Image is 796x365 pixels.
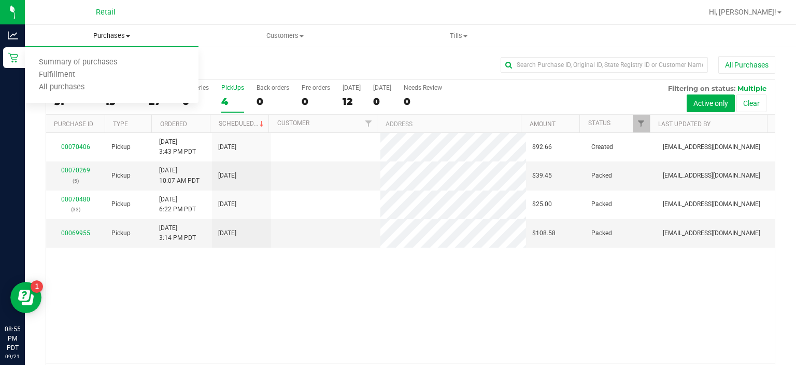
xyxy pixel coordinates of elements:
[111,228,131,238] span: Pickup
[218,228,236,238] span: [DATE]
[25,83,98,92] span: All purchases
[501,57,708,73] input: Search Purchase ID, Original ID, State Registry ID or Customer Name...
[591,171,612,181] span: Packed
[736,94,766,112] button: Clear
[159,195,196,214] span: [DATE] 6:22 PM PDT
[54,120,93,128] a: Purchase ID
[111,171,131,181] span: Pickup
[709,8,776,16] span: Hi, [PERSON_NAME]!
[591,142,613,152] span: Created
[52,205,99,214] p: (33)
[218,171,236,181] span: [DATE]
[8,30,18,40] inline-svg: Analytics
[25,58,131,67] span: Summary of purchases
[343,96,361,107] div: 12
[663,142,760,152] span: [EMAIL_ADDRESS][DOMAIN_NAME]
[221,96,244,107] div: 4
[687,94,735,112] button: Active only
[25,71,89,79] span: Fulfillment
[5,353,20,360] p: 09/21
[343,84,361,91] div: [DATE]
[663,199,760,209] span: [EMAIL_ADDRESS][DOMAIN_NAME]
[530,120,556,128] a: Amount
[633,115,650,132] a: Filter
[663,228,760,238] span: [EMAIL_ADDRESS][DOMAIN_NAME]
[257,84,289,91] div: Back-orders
[218,142,236,152] span: [DATE]
[373,84,391,91] div: [DATE]
[302,96,330,107] div: 0
[8,52,18,63] inline-svg: Retail
[25,31,198,40] span: Purchases
[10,282,41,313] iframe: Resource center
[61,229,90,237] a: 00069955
[373,31,545,40] span: Tills
[61,196,90,203] a: 00070480
[404,96,442,107] div: 0
[5,325,20,353] p: 08:55 PM PDT
[96,8,116,17] span: Retail
[588,119,610,127] a: Status
[31,280,43,293] iframe: Resource center unread badge
[302,84,330,91] div: Pre-orders
[663,171,760,181] span: [EMAIL_ADDRESS][DOMAIN_NAME]
[199,31,372,40] span: Customers
[61,167,90,174] a: 00070269
[219,120,266,127] a: Scheduled
[404,84,442,91] div: Needs Review
[111,199,131,209] span: Pickup
[532,228,556,238] span: $108.58
[277,119,309,127] a: Customer
[591,228,612,238] span: Packed
[718,56,775,74] button: All Purchases
[532,171,552,181] span: $39.45
[159,166,200,185] span: [DATE] 10:07 AM PDT
[25,25,198,47] a: Purchases Summary of purchases Fulfillment All purchases
[591,199,612,209] span: Packed
[159,223,196,243] span: [DATE] 3:14 PM PDT
[198,25,372,47] a: Customers
[532,142,552,152] span: $92.66
[111,142,131,152] span: Pickup
[221,84,244,91] div: PickUps
[658,120,710,128] a: Last Updated By
[377,115,521,133] th: Address
[113,120,128,128] a: Type
[257,96,289,107] div: 0
[668,84,735,92] span: Filtering on status:
[360,115,377,132] a: Filter
[160,120,187,128] a: Ordered
[532,199,552,209] span: $25.00
[159,137,196,157] span: [DATE] 3:43 PM PDT
[218,199,236,209] span: [DATE]
[373,96,391,107] div: 0
[737,84,766,92] span: Multiple
[52,176,99,186] p: (5)
[61,143,90,151] a: 00070406
[372,25,546,47] a: Tills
